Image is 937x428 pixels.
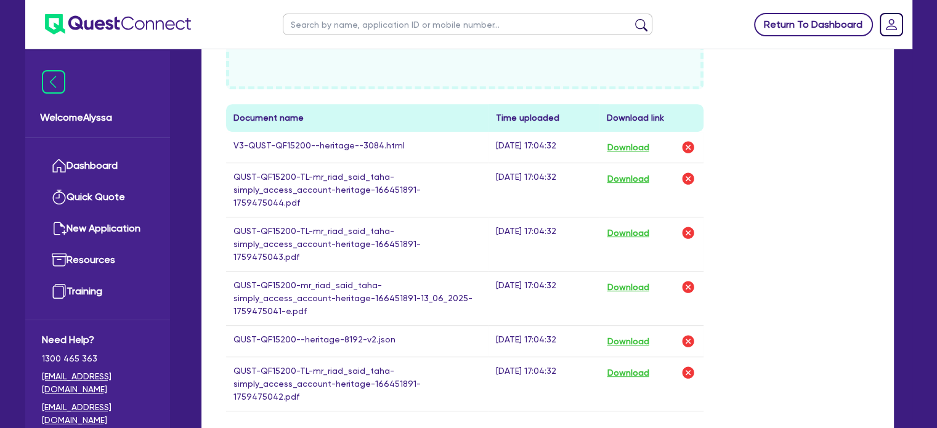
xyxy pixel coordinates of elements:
img: delete-icon [681,365,696,380]
td: QUST-QF15200-mr_riad_said_taha-simply_access_account-heritage-166451891-13_06_2025-1759475041-e.pdf [226,272,489,326]
td: QUST-QF15200-TL-mr_riad_said_taha-simply_access_account-heritage-166451891-1759475043.pdf [226,217,489,272]
button: Download [606,333,649,349]
button: Download [606,225,649,241]
a: Resources [42,244,153,276]
th: Download link [599,104,704,132]
a: [EMAIL_ADDRESS][DOMAIN_NAME] [42,370,153,396]
td: [DATE] 17:04:32 [489,357,599,411]
img: delete-icon [681,334,696,349]
a: Training [42,276,153,307]
img: delete-icon [681,225,696,240]
img: quick-quote [52,190,67,204]
td: [DATE] 17:04:32 [489,272,599,326]
td: [DATE] 17:04:32 [489,326,599,357]
img: training [52,284,67,299]
span: Need Help? [42,333,153,347]
a: [EMAIL_ADDRESS][DOMAIN_NAME] [42,401,153,427]
img: new-application [52,221,67,236]
img: resources [52,252,67,267]
td: [DATE] 17:04:32 [489,217,599,272]
a: Return To Dashboard [754,13,873,36]
img: quest-connect-logo-blue [45,14,191,34]
button: Download [606,139,649,155]
button: Download [606,171,649,187]
img: delete-icon [681,280,696,294]
span: 1300 465 363 [42,352,153,365]
a: Quick Quote [42,182,153,213]
td: [DATE] 17:04:32 [489,163,599,217]
button: Download [606,279,649,295]
a: Dashboard [42,150,153,182]
span: Welcome Alyssa [40,110,155,125]
td: QUST-QF15200--heritage-8192-v2.json [226,326,489,357]
td: QUST-QF15200-TL-mr_riad_said_taha-simply_access_account-heritage-166451891-1759475044.pdf [226,163,489,217]
img: delete-icon [681,140,696,155]
td: V3-QUST-QF15200--heritage--3084.html [226,132,489,163]
td: [DATE] 17:04:32 [489,132,599,163]
input: Search by name, application ID or mobile number... [283,14,652,35]
td: QUST-QF15200-TL-mr_riad_said_taha-simply_access_account-heritage-166451891-1759475042.pdf [226,357,489,411]
th: Time uploaded [489,104,599,132]
a: Dropdown toggle [875,9,907,41]
img: delete-icon [681,171,696,186]
a: New Application [42,213,153,244]
th: Document name [226,104,489,132]
button: Download [606,365,649,381]
img: icon-menu-close [42,70,65,94]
